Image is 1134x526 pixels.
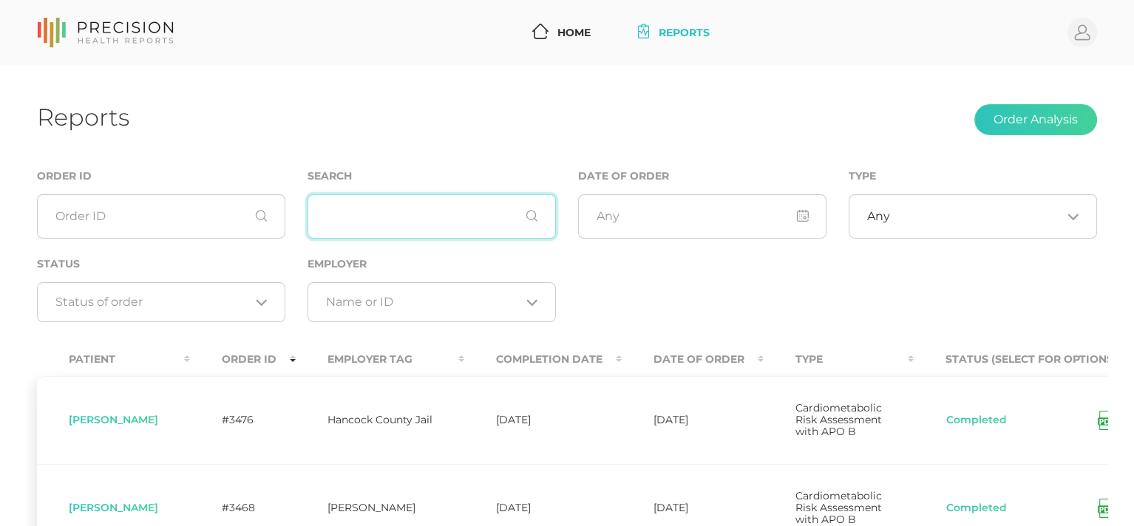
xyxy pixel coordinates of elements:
[37,170,92,182] label: Order ID
[308,282,556,322] div: Search for option
[37,282,285,322] div: Search for option
[945,501,1008,516] button: Completed
[37,343,190,376] th: Patient : activate to sort column ascending
[308,170,352,182] label: Search
[296,343,464,376] th: Employer Tag : activate to sort column ascending
[69,501,158,514] span: [PERSON_NAME]
[974,104,1097,135] button: Order Analysis
[69,413,158,426] span: [PERSON_NAME]
[296,376,464,464] td: Hancock County Jail
[622,343,764,376] th: Date Of Order : activate to sort column ascending
[622,376,764,464] td: [DATE]
[190,343,296,376] th: Order ID : activate to sort column ascending
[464,376,622,464] td: [DATE]
[890,209,1062,224] input: Search for option
[326,295,520,310] input: Search for option
[308,258,367,270] label: Employer
[795,401,882,438] span: Cardiometabolic Risk Assessment with APO B
[867,209,890,224] span: Any
[464,343,622,376] th: Completion Date : activate to sort column ascending
[37,258,80,270] label: Status
[764,343,914,376] th: Type : activate to sort column ascending
[308,194,556,239] input: First or Last Name
[945,413,1008,428] button: Completed
[578,194,826,239] input: Any
[849,194,1097,239] div: Search for option
[526,19,597,47] a: Home
[37,103,129,131] h1: Reports
[795,489,882,526] span: Cardiometabolic Risk Assessment with APO B
[37,194,285,239] input: Order ID
[632,19,716,47] a: Reports
[55,295,250,310] input: Search for option
[190,376,296,464] td: #3476
[849,170,876,182] label: Type
[578,170,669,182] label: Date of Order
